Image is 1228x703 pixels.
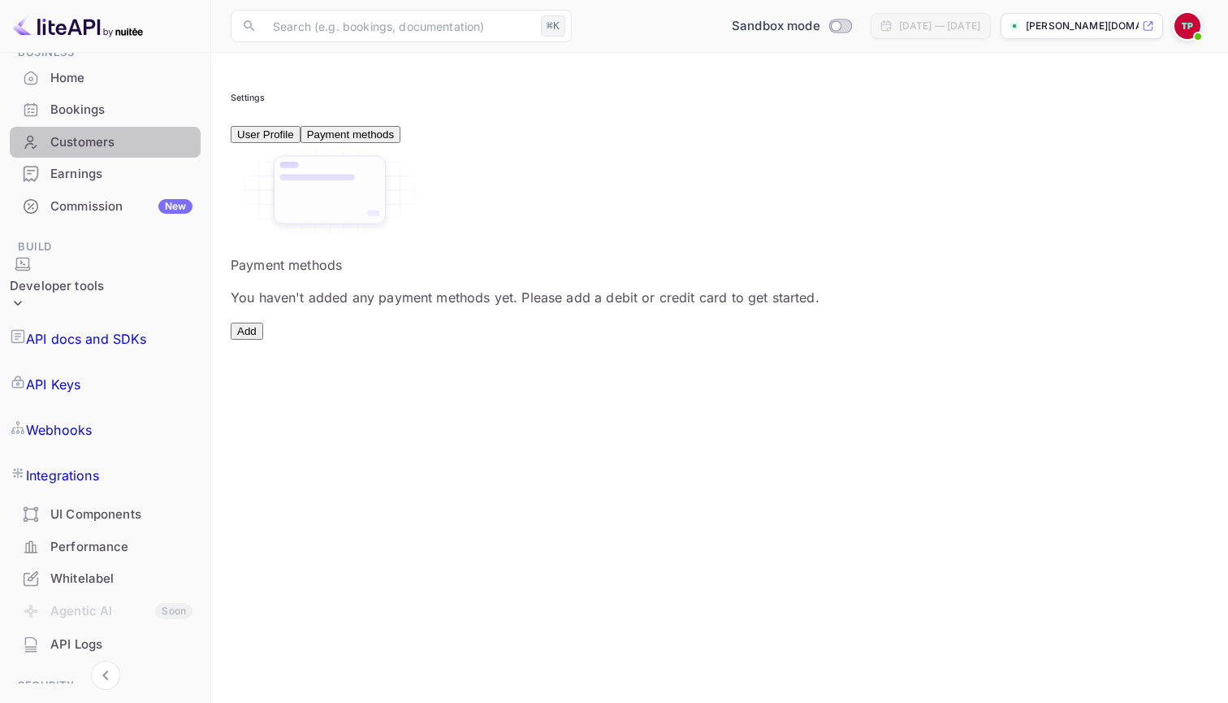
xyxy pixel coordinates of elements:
img: Add Card [231,143,429,237]
button: User Profile [231,126,301,143]
a: Home [10,63,201,93]
p: Integrations [26,466,99,485]
button: Add [231,323,263,340]
span: Build [10,238,201,256]
div: New [158,199,192,214]
p: Payment methods [231,255,1209,275]
div: ⌘K [541,15,565,37]
button: Payment methods [301,126,400,143]
p: [PERSON_NAME][DOMAIN_NAME]... [1026,19,1139,33]
h6: Settings [231,93,1209,103]
button: Collapse navigation [91,661,120,690]
div: API Logs [50,636,192,654]
a: Customers [10,127,201,157]
a: API Keys [10,362,201,407]
div: Whitelabel [10,563,201,595]
div: API Logs [10,629,201,661]
div: Customers [10,127,201,158]
a: Bookings [10,94,201,124]
div: Customers [50,133,192,152]
div: Whitelabel [50,570,192,588]
div: Performance [10,532,201,563]
div: UI Components [50,506,192,524]
a: Performance [10,532,201,562]
input: Search (e.g. bookings, documentation) [263,10,534,42]
div: Developer tools [10,256,104,317]
img: LiteAPI logo [13,13,143,39]
p: API docs and SDKs [26,329,147,349]
a: Earnings [10,158,201,189]
a: CommissionNew [10,191,201,221]
a: API docs and SDKs [10,316,201,362]
div: [DATE] — [DATE] [899,19,980,33]
div: account-settings tabs [231,124,1209,143]
span: Sandbox mode [732,17,820,36]
div: Performance [50,538,192,557]
a: Integrations [10,453,201,498]
div: Switch to Production mode [725,17,858,36]
p: You haven't added any payment methods yet. Please add a debit or credit card to get started. [231,288,1209,307]
div: Commission [50,197,192,216]
a: Whitelabel [10,563,201,593]
div: Bookings [10,94,201,126]
span: Security [10,677,201,695]
p: API Keys [26,375,80,394]
div: Home [50,69,192,88]
div: Home [10,63,201,94]
img: Tanya Petrova [1174,13,1200,39]
div: Earnings [10,158,201,190]
a: Webhooks [10,407,201,453]
a: UI Components [10,499,201,529]
div: CommissionNew [10,191,201,223]
span: Business [10,44,201,62]
a: API Logs [10,629,201,659]
div: Earnings [50,165,192,184]
div: Bookings [50,101,192,119]
div: Developer tools [10,277,104,296]
p: Webhooks [26,420,92,440]
div: UI Components [10,499,201,531]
